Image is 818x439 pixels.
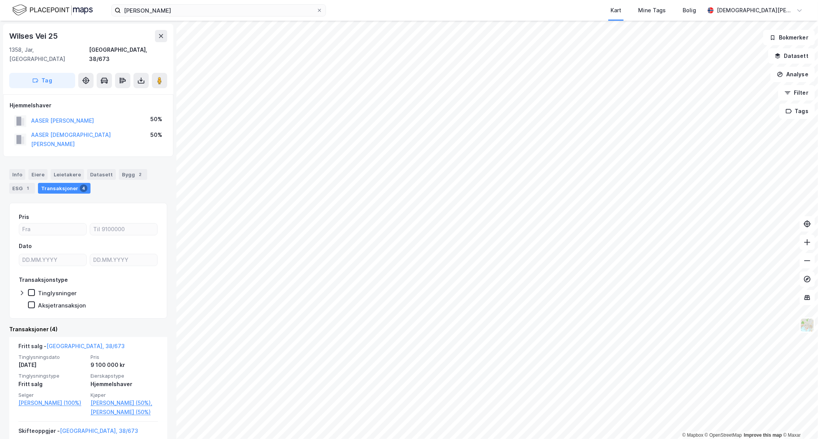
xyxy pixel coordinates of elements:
[18,426,138,439] div: Skifteoppgjør -
[150,130,162,140] div: 50%
[611,6,621,15] div: Kart
[60,427,138,434] a: [GEOGRAPHIC_DATA], 38/673
[19,275,68,284] div: Transaksjonstype
[38,289,77,297] div: Tinglysninger
[121,5,316,16] input: Søk på adresse, matrikkel, gårdeiere, leietakere eller personer
[19,254,86,266] input: DD.MM.YYYY
[91,408,158,417] a: [PERSON_NAME] (50%)
[9,73,75,88] button: Tag
[705,432,742,438] a: OpenStreetMap
[87,169,116,180] div: Datasett
[780,402,818,439] div: Kontrollprogram for chat
[91,373,158,379] span: Eierskapstype
[19,242,32,251] div: Dato
[51,169,84,180] div: Leietakere
[38,302,86,309] div: Aksjetransaksjon
[763,30,815,45] button: Bokmerker
[770,67,815,82] button: Analyse
[9,325,167,334] div: Transaksjoner (4)
[778,85,815,100] button: Filter
[91,392,158,398] span: Kjøper
[9,45,89,64] div: 1358, Jar, [GEOGRAPHIC_DATA]
[46,343,125,349] a: [GEOGRAPHIC_DATA], 38/673
[150,115,162,124] div: 50%
[19,212,29,222] div: Pris
[137,171,144,178] div: 2
[28,169,48,180] div: Eiere
[780,402,818,439] iframe: Chat Widget
[9,30,59,42] div: Wilses Vei 25
[24,184,32,192] div: 1
[90,224,157,235] input: Til 9100000
[119,169,147,180] div: Bygg
[90,254,157,266] input: DD.MM.YYYY
[18,354,86,360] span: Tinglysningsdato
[91,354,158,360] span: Pris
[18,342,125,354] div: Fritt salg -
[683,6,696,15] div: Bolig
[638,6,666,15] div: Mine Tags
[80,184,87,192] div: 4
[800,318,815,332] img: Z
[18,398,86,408] a: [PERSON_NAME] (100%)
[768,48,815,64] button: Datasett
[9,169,25,180] div: Info
[10,101,167,110] div: Hjemmelshaver
[682,432,703,438] a: Mapbox
[18,373,86,379] span: Tinglysningstype
[779,104,815,119] button: Tags
[9,183,35,194] div: ESG
[12,3,93,17] img: logo.f888ab2527a4732fd821a326f86c7f29.svg
[717,6,793,15] div: [DEMOGRAPHIC_DATA][PERSON_NAME]
[18,392,86,398] span: Selger
[18,360,86,370] div: [DATE]
[744,432,782,438] a: Improve this map
[91,360,158,370] div: 9 100 000 kr
[19,224,86,235] input: Fra
[89,45,167,64] div: [GEOGRAPHIC_DATA], 38/673
[38,183,91,194] div: Transaksjoner
[91,380,158,389] div: Hjemmelshaver
[91,398,158,408] a: [PERSON_NAME] (50%),
[18,380,86,389] div: Fritt salg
